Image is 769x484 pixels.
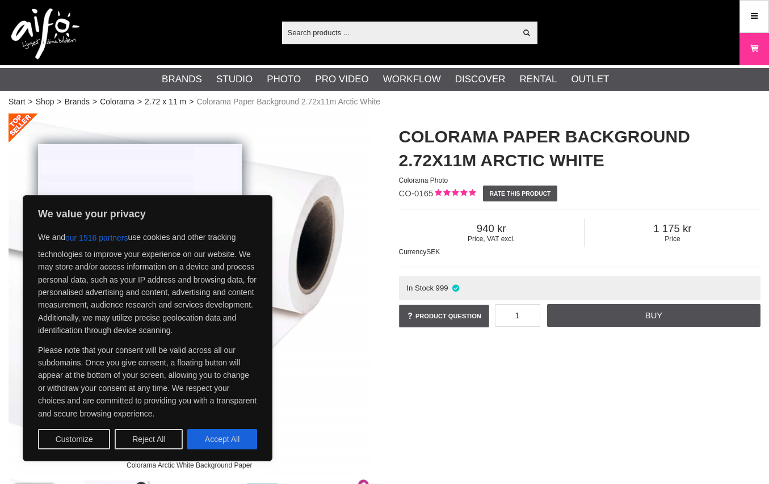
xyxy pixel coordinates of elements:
[38,429,110,449] button: Customize
[38,228,257,337] p: We and use cookies and other tracking technologies to improve your experience on our website. We ...
[282,24,516,41] input: Search products ...
[436,284,448,292] span: 999
[399,222,584,235] span: 940
[38,344,257,420] p: Please note that your consent will be valid across all our subdomains. Once you give consent, a f...
[520,72,557,87] a: Rental
[162,72,202,87] a: Brands
[406,284,434,292] span: In Stock
[383,72,441,87] a: Workflow
[38,207,257,221] p: We value your privacy
[93,96,97,108] span: >
[585,235,760,243] span: Price
[57,96,61,108] span: >
[189,96,194,108] span: >
[547,304,760,327] a: Buy
[36,96,54,108] a: Shop
[100,96,135,108] a: Colorama
[11,9,79,60] img: logo.png
[433,188,476,200] div: Customer rating: 5.00
[28,96,33,108] span: >
[585,222,760,235] span: 1 175
[451,284,461,292] i: In stock
[216,72,253,87] a: Studio
[399,305,489,327] a: Product question
[399,235,584,243] span: Price, VAT excl.
[483,186,557,201] a: Rate this product
[399,176,448,184] span: Colorama Photo
[117,456,262,475] div: Colorama Arctic White Background Paper
[137,96,142,108] span: >
[65,228,128,248] button: our 1516 partners
[9,113,371,475] img: Colorama Arctic White Background Paper
[23,195,272,461] div: We value your privacy
[426,248,440,256] span: SEK
[571,72,609,87] a: Outlet
[65,96,90,108] a: Brands
[267,72,301,87] a: Photo
[196,96,380,108] span: Colorama Paper Background 2.72x11m Arctic White
[145,96,186,108] a: 2.72 x 11 m
[399,125,761,172] h1: Colorama Paper Background 2.72x11m Arctic White
[399,248,427,256] span: Currency
[399,188,434,198] span: CO-0165
[455,72,506,87] a: Discover
[115,429,183,449] button: Reject All
[9,96,26,108] a: Start
[187,429,257,449] button: Accept All
[315,72,368,87] a: Pro Video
